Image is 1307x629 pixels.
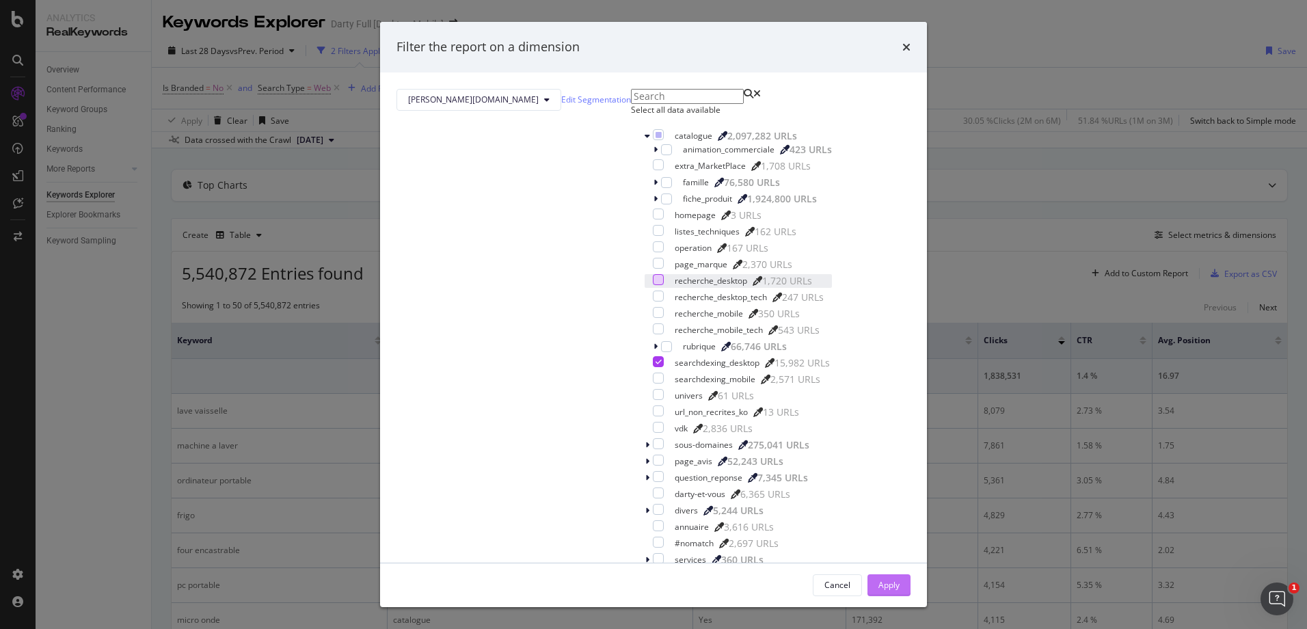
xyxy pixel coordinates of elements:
div: modal [380,22,927,607]
div: extra_MarketPlace [675,160,746,172]
div: 360 URLs [721,553,764,567]
div: rubrique [683,340,716,352]
button: Cancel [813,574,862,596]
div: #nomatch [675,537,714,549]
div: page_avis [675,455,712,467]
div: vdk [675,423,688,434]
div: animation_commerciale [683,144,774,155]
div: recherche_mobile_tech [675,324,763,336]
div: 66,746 URLs [731,340,787,353]
button: Apply [867,574,911,596]
span: darty.com [408,94,539,105]
div: 1,924,800 URLs [747,192,817,206]
div: Filter the report on a dimension [396,38,580,56]
button: [PERSON_NAME][DOMAIN_NAME] [396,89,561,111]
div: fiche_produit [683,193,732,204]
a: Edit Segmentation [561,92,631,107]
div: annuaire [675,521,709,533]
div: 162 URLs [755,225,796,239]
div: question_reponse [675,472,742,483]
div: 5,244 URLs [713,504,764,518]
div: url_non_recrites_ko [675,406,748,418]
div: searchdexing_mobile [675,373,755,385]
div: recherche_mobile [675,308,743,319]
div: recherche_desktop [675,275,747,286]
div: page_marque [675,258,727,270]
div: 1,720 URLs [762,274,812,288]
div: operation [675,242,712,254]
div: 543 URLs [778,323,820,337]
div: 76,580 URLs [724,176,780,189]
div: recherche_desktop_tech [675,291,767,303]
div: 15,982 URLs [774,356,830,370]
div: 2,836 URLs [703,422,753,436]
div: univers [675,390,703,401]
div: 2,697 URLs [729,537,779,550]
div: 52,243 URLs [727,455,783,468]
div: Apply [878,579,900,591]
div: 13 URLs [763,405,799,419]
div: 1,708 URLs [761,159,811,173]
div: sous-domaines [675,439,733,451]
div: 423 URLs [790,143,832,157]
span: 1 [1289,583,1299,593]
div: Cancel [824,579,850,591]
div: homepage [675,209,716,221]
div: famille [683,176,709,188]
div: 6,365 URLs [740,487,790,501]
div: listes_techniques [675,226,740,237]
div: 275,041 URLs [748,438,809,452]
div: 7,345 URLs [757,471,808,485]
div: 247 URLs [782,291,824,304]
div: 167 URLs [727,241,768,255]
div: 3 URLs [731,209,762,222]
div: 2,370 URLs [742,258,792,271]
div: 2,097,282 URLs [727,129,797,143]
div: 350 URLs [758,307,800,321]
div: 2,571 URLs [770,373,820,386]
div: 61 URLs [718,389,754,403]
iframe: Intercom live chat [1261,583,1293,615]
div: 3,616 URLs [724,520,774,534]
div: searchdexing_desktop [675,357,759,369]
div: catalogue [675,130,712,142]
div: divers [675,505,698,516]
div: darty-et-vous [675,488,725,500]
div: Select all data available [631,104,846,116]
div: services [675,554,706,565]
div: times [902,38,911,56]
input: Search [631,89,744,104]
